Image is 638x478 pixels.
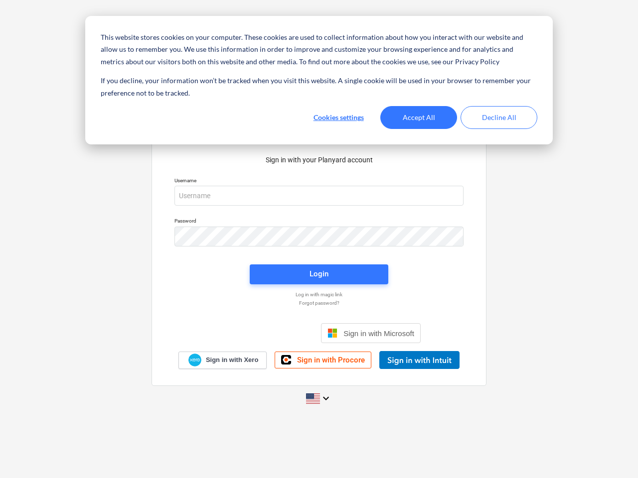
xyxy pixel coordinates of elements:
p: This website stores cookies on your computer. These cookies are used to collect information about... [101,31,537,68]
span: Sign in with Microsoft [343,329,414,338]
img: Xero logo [188,354,201,367]
iframe: Chat Widget [588,430,638,478]
button: Cookies settings [300,106,377,129]
span: Sign in with Xero [206,356,258,364]
button: Login [250,264,388,284]
button: Decline All [461,106,537,129]
a: Log in with magic link [169,291,469,298]
i: keyboard_arrow_down [320,392,332,404]
a: Sign in with Procore [275,352,371,368]
a: Sign in with Xero [178,352,267,369]
p: Username [174,177,464,186]
p: Sign in with your Planyard account [174,155,464,165]
span: Sign in with Procore [297,356,365,364]
div: Login [310,267,328,280]
p: If you decline, your information won’t be tracked when you visit this website. A single cookie wi... [101,75,537,99]
button: Accept All [380,106,457,129]
a: Forgot password? [169,300,469,306]
iframe: Knop Inloggen met Google [212,322,318,344]
img: Microsoft logo [327,328,337,338]
input: Username [174,186,464,206]
div: Cookie banner [85,16,553,144]
p: Password [174,218,464,226]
